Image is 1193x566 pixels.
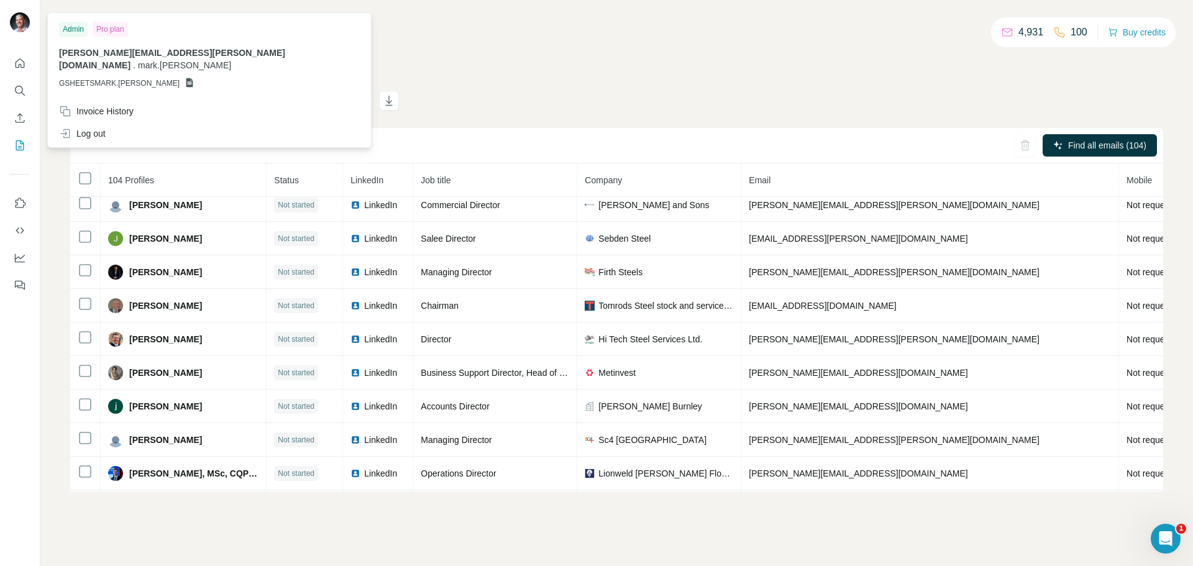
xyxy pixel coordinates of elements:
img: LinkedIn logo [350,334,360,344]
img: company-logo [585,435,595,445]
button: Dashboard [10,247,30,269]
span: Hi Tech Steel Services Ltd. [598,333,702,345]
span: [PERSON_NAME] [129,299,202,312]
span: LinkedIn [364,199,397,211]
button: Send a message… [213,402,233,422]
button: Quick start [10,52,30,75]
img: Profile image for FinAI [35,7,55,27]
img: Avatar [108,298,123,313]
span: [PERSON_NAME][EMAIL_ADDRESS][DOMAIN_NAME] [749,368,967,378]
span: Not requested [1127,301,1181,311]
span: Salee Director [421,234,476,244]
div: FinAI says… [10,168,239,411]
img: company-logo [585,234,595,244]
button: go back [8,5,32,29]
img: LinkedIn logo [350,301,360,311]
span: [PERSON_NAME], MSc, CQP MCQI [129,467,258,480]
img: Avatar [108,399,123,414]
button: Feedback [10,274,30,296]
img: company-logo [585,468,595,478]
img: company-logo [585,267,595,277]
span: mark.[PERSON_NAME] [138,60,231,70]
img: Avatar [10,12,30,32]
img: LinkedIn logo [350,468,360,478]
div: Log out [59,127,106,140]
button: Find all emails (104) [1043,134,1157,157]
span: Firth Steels [598,266,642,278]
span: LinkedIn [364,232,397,245]
button: Gif picker [39,407,49,417]
span: [PERSON_NAME][EMAIL_ADDRESS][PERSON_NAME][DOMAIN_NAME] [749,435,1040,445]
span: Not started [278,468,314,479]
span: Find all emails (104) [1068,139,1146,152]
span: . [133,60,135,70]
button: Use Surfe API [10,219,30,242]
span: LinkedIn [364,434,397,446]
span: [PERSON_NAME] [129,232,202,245]
span: [PERSON_NAME][EMAIL_ADDRESS][DOMAIN_NAME] [749,468,967,478]
div: mark.thornton@outlook.com says… [10,58,239,168]
button: Emoji picker [19,407,29,417]
div: This happens because of our "Clean company name when exporting to CRM" setting. When this setting... [10,168,239,409]
img: company-logo [585,301,595,311]
span: Mobile [1127,175,1152,185]
span: Job title [421,175,450,185]
img: company-logo [585,334,595,344]
span: Not started [278,300,314,311]
span: LinkedIn [364,299,397,312]
span: Not started [278,434,314,445]
span: [PERSON_NAME][EMAIL_ADDRESS][PERSON_NAME][DOMAIN_NAME] [59,48,285,70]
span: Not requested [1127,267,1181,277]
div: This happens because of our "Clean company name when exporting to CRM" setting. When this setting... [20,175,229,249]
span: Lionweld [PERSON_NAME] Flooring [598,467,733,480]
div: When downloading Sales Navigator compamy data via the Surfe Plugin it transpires that the Surfe c... [45,58,239,158]
span: Operations Director [421,468,496,478]
span: [EMAIL_ADDRESS][PERSON_NAME][DOMAIN_NAME] [749,234,967,244]
span: Business Support Director, Head of HR international assets [421,368,649,378]
span: Managing Director [421,435,491,445]
img: company-logo [585,204,595,206]
span: Not requested [1127,200,1181,210]
h1: FinAI [60,6,85,16]
div: Pro plan [93,22,128,37]
p: 100 [1071,25,1087,40]
span: [PERSON_NAME] [129,333,202,345]
img: Avatar [108,365,123,380]
span: Not started [278,334,314,345]
span: Director [421,334,451,344]
iframe: Intercom live chat [1151,524,1181,554]
img: LinkedIn logo [350,435,360,445]
span: [EMAIL_ADDRESS][DOMAIN_NAME] [749,301,896,311]
span: Not started [278,367,314,378]
img: Avatar [108,332,123,347]
img: LinkedIn logo [350,267,360,277]
div: When downloading Sales Navigator compamy data via the Surfe Plugin it transpires that the Surfe c... [55,65,229,150]
span: [PERSON_NAME] [129,367,202,379]
button: Upload attachment [59,407,69,417]
span: [PERSON_NAME][EMAIL_ADDRESS][PERSON_NAME][DOMAIN_NAME] [749,267,1040,277]
span: Email [749,175,770,185]
button: Use Surfe on LinkedIn [10,192,30,214]
span: 1 [1176,524,1186,534]
span: Tomrods Steel stock and service centre) [598,299,733,312]
img: company-logo [585,368,595,378]
img: LinkedIn logo [350,200,360,210]
img: Avatar [108,265,123,280]
span: Not requested [1127,435,1181,445]
span: GSHEETSMARK.[PERSON_NAME] [59,78,180,89]
textarea: Message… [11,381,238,402]
span: Metinvest [598,367,636,379]
span: [PERSON_NAME][EMAIL_ADDRESS][DOMAIN_NAME] [749,401,967,411]
span: Not started [278,199,314,211]
button: Enrich CSV [10,107,30,129]
span: Not requested [1127,468,1181,478]
img: LinkedIn logo [350,368,360,378]
span: Not requested [1127,234,1181,244]
span: Not requested [1127,368,1181,378]
span: Not requested [1127,401,1181,411]
span: Managing Director [421,267,491,277]
button: Search [10,80,30,102]
span: Not started [278,401,314,412]
span: Sebden Steel [598,232,651,245]
span: [PERSON_NAME] and Sons [598,199,709,211]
